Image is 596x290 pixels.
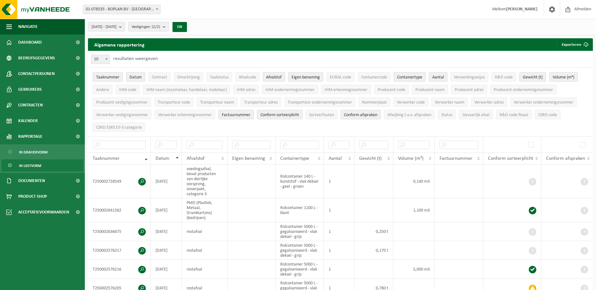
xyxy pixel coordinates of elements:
span: Status [441,113,452,117]
span: 10 [91,55,110,64]
td: 1 [324,164,354,198]
button: Transporteur naamTransporteur naam: Activate to sort [197,97,238,107]
button: Gevaarlijk afval : Activate to sort [459,110,493,119]
button: TaaknummerTaaknummer: Activate to remove sorting [93,72,123,82]
button: Afwijking t.o.v. afsprakenAfwijking t.o.v. afspraken: Activate to sort [384,110,435,119]
count: (2/2) [152,25,160,29]
td: Rolcontainer 1100 L - klant [276,198,324,222]
span: CSRD ESRS E5-5 categorie [96,125,142,130]
button: Producent adresProducent adres: Activate to sort [451,85,487,94]
span: Gebruikers [18,82,42,97]
span: Transporteur code [158,100,190,105]
button: SorteerfoutenSorteerfouten: Activate to sort [306,110,337,119]
span: Factuurnummer [222,113,250,117]
span: Taaknummer [96,75,119,80]
span: Andere [96,88,109,92]
button: Conform afspraken : Activate to sort [341,110,381,119]
button: EURAL codeEURAL code: Activate to sort [326,72,355,82]
td: restafval [182,222,228,241]
span: IHM adres [237,88,255,92]
button: Verwerker erkenningsnummerVerwerker erkenningsnummer: Activate to sort [155,110,215,119]
span: Taakstatus [210,75,229,80]
span: Transporteur ondernemingsnummer [288,100,352,105]
span: Navigatie [18,19,38,35]
span: Verwerker code [397,100,425,105]
td: T250002576217 [88,241,151,260]
td: T250002636675 [88,222,151,241]
span: Dashboard [18,35,42,50]
td: Rolcontainer 5000 L - gegalvaniseerd - vlak deksel - grijs [276,241,324,260]
span: Nummerplaat [362,100,387,105]
span: Volume (m³) [553,75,574,80]
button: Transporteur codeTransporteur code: Activate to sort [154,97,194,107]
button: AfvalcodeAfvalcode: Activate to sort [235,72,260,82]
button: AantalAantal: Activate to sort [429,72,447,82]
button: Exporteren [557,38,592,51]
span: Afvalstof [266,75,282,80]
td: Rolcontainer 5000 L - gegalvaniseerd - vlak deksel - grijs [276,222,324,241]
button: Producent codeProducent code: Activate to sort [374,85,409,94]
span: Gewicht (t) [523,75,543,80]
button: Eigen benamingEigen benaming: Activate to sort [288,72,323,82]
td: restafval [182,260,228,279]
td: [DATE] [151,198,182,222]
span: Transporteur naam [200,100,234,105]
button: DatumDatum: Activate to sort [126,72,145,82]
span: Datum [129,75,142,80]
span: IHM ondernemingsnummer [265,88,314,92]
span: 01-078535 - BOPLAN BV - MOORSELE [83,5,161,14]
span: Producent vestigingsnummer [96,100,148,105]
button: OmschrijvingOmschrijving: Activate to sort [174,72,203,82]
td: T250002576216 [88,260,151,279]
td: voedingsafval, bevat producten van dierlijke oorsprong, onverpakt, categorie 3 [182,164,228,198]
td: 1,100 m3 [393,198,435,222]
button: Transporteur ondernemingsnummerTransporteur ondernemingsnummer : Activate to sort [284,97,355,107]
span: Vestigingen [132,22,160,32]
button: ContainertypeContainertype: Activate to sort [394,72,426,82]
span: Factuurnummer [440,156,473,161]
span: Taaknummer [93,156,120,161]
span: Sorteerfouten [309,113,334,117]
span: Verwerkingswijze [454,75,485,80]
button: OK [172,22,187,32]
button: CSRD codeCSRD code: Activate to sort [535,110,560,119]
span: Afvalstof [187,156,205,161]
span: Verwerker adres [474,100,504,105]
span: Contract [152,75,167,80]
td: 1 [324,260,354,279]
button: Producent vestigingsnummerProducent vestigingsnummer: Activate to sort [93,97,151,107]
button: Verwerker naamVerwerker naam: Activate to sort [431,97,468,107]
button: R&D code finaalR&amp;D code finaal: Activate to sort [496,110,532,119]
span: Documenten [18,173,45,189]
td: Rolcontainer 5000 L - gegalvaniseerd - vlak deksel - grijs [276,260,324,279]
a: In lijstvorm [2,159,83,171]
button: Gewicht (t)Gewicht (t): Activate to sort [519,72,546,82]
button: StatusStatus: Activate to sort [438,110,456,119]
td: restafval [182,241,228,260]
span: Containertype [397,75,422,80]
td: [DATE] [151,260,182,279]
td: PMD (Plastiek, Metaal, Drankkartons) (bedrijven) [182,198,228,222]
span: Aantal [329,156,342,161]
td: T250002641582 [88,198,151,222]
button: VerwerkingswijzeVerwerkingswijze: Activate to sort [451,72,488,82]
span: Contracten [18,97,43,113]
button: Conform sorteerplicht : Activate to sort [257,110,303,119]
span: Verwerker erkenningsnummer [158,113,212,117]
a: In grafiekvorm [2,146,83,158]
span: Eigen benaming [232,156,265,161]
button: IHM codeIHM code: Activate to sort [116,85,140,94]
td: T250002728549 [88,164,151,198]
span: 01-078535 - BOPLAN BV - MOORSELE [83,5,160,14]
span: EURAL code [330,75,351,80]
button: NummerplaatNummerplaat: Activate to sort [358,97,390,107]
button: Producent naamProducent naam: Activate to sort [412,85,448,94]
td: [DATE] [151,222,182,241]
span: IHM code [119,88,136,92]
span: Afvalcode [239,75,256,80]
td: 0,170 t [354,241,393,260]
td: 1 [324,222,354,241]
button: ContainercodeContainercode: Activate to sort [358,72,391,82]
td: 1 [324,198,354,222]
button: Producent ondernemingsnummerProducent ondernemingsnummer: Activate to sort [490,85,556,94]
